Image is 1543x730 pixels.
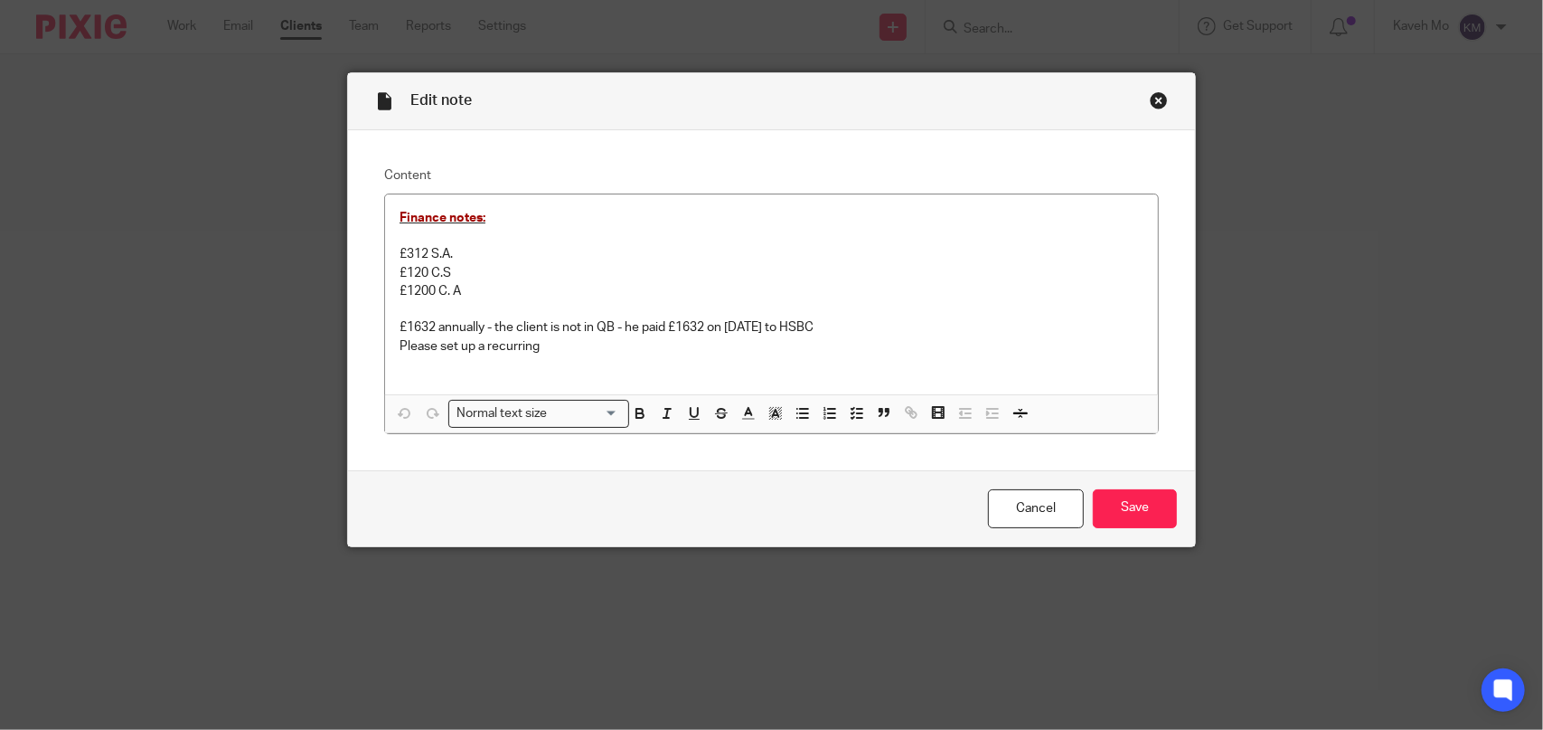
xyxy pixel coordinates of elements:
[988,489,1084,528] a: Cancel
[384,166,1159,185] label: Content
[448,400,629,428] div: Search for option
[400,212,485,224] span: Finance notes:
[400,318,1143,337] p: £1632 annually - the client is not in QB - he paid £1632 on [DATE] to HSBC
[400,264,1143,282] p: £120 C.S
[1150,91,1168,109] div: Close this dialog window
[410,93,472,108] span: Edit note
[400,282,1143,300] p: £1200 C. A
[400,245,1143,263] p: £312 S.A.
[400,337,1143,356] p: Please set up a recurring
[553,404,618,423] input: Search for option
[1093,489,1177,528] input: Save
[453,404,551,423] span: Normal text size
